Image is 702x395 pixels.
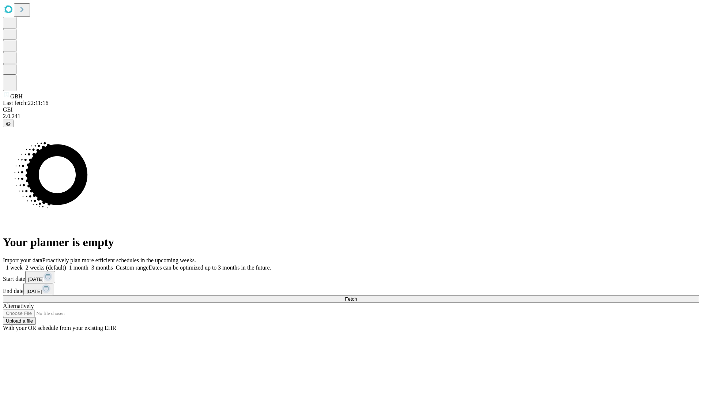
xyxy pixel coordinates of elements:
[3,100,48,106] span: Last fetch: 22:11:16
[3,283,699,295] div: End date
[91,264,113,271] span: 3 months
[25,271,55,283] button: [DATE]
[3,271,699,283] div: Start date
[3,236,699,249] h1: Your planner is empty
[3,295,699,303] button: Fetch
[6,121,11,126] span: @
[23,283,53,295] button: [DATE]
[69,264,88,271] span: 1 month
[10,93,23,99] span: GBH
[26,264,66,271] span: 2 weeks (default)
[28,276,44,282] span: [DATE]
[345,296,357,302] span: Fetch
[3,317,36,325] button: Upload a file
[26,289,42,294] span: [DATE]
[3,325,116,331] span: With your OR schedule from your existing EHR
[6,264,23,271] span: 1 week
[3,120,14,127] button: @
[3,257,42,263] span: Import your data
[116,264,148,271] span: Custom range
[148,264,271,271] span: Dates can be optimized up to 3 months in the future.
[3,113,699,120] div: 2.0.241
[3,303,34,309] span: Alternatively
[3,106,699,113] div: GEI
[42,257,196,263] span: Proactively plan more efficient schedules in the upcoming weeks.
